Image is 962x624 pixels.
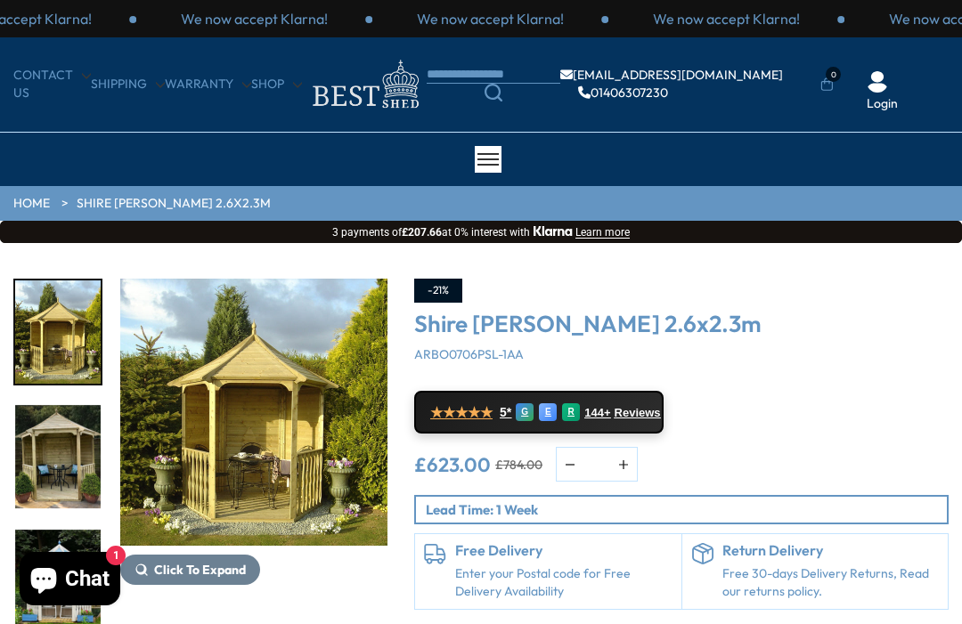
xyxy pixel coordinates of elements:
inbox-online-store-chat: Shopify online store chat [14,552,126,610]
img: ShireArbourlifestyle_219caa45-5911-4e1e-8476-7938d1b8bf4c_200x200.jpg [15,405,101,508]
a: Shire [PERSON_NAME] 2.6x2.3m [77,195,271,213]
h6: Return Delivery [722,543,940,559]
a: 01406307230 [578,86,668,99]
div: -21% [414,279,462,303]
ins: £623.00 [414,455,491,474]
h6: Free Delivery [455,543,673,559]
div: 2 / 3 [136,9,372,28]
p: We now accept Klarna! [417,9,564,28]
span: Click To Expand [154,562,246,578]
img: logo [302,55,427,113]
div: 6 / 8 [13,279,102,385]
a: Enter your Postal code for Free Delivery Availability [455,565,673,600]
div: G [516,403,534,421]
span: Reviews [615,406,661,420]
span: 0 [826,67,841,82]
a: Shop [251,76,302,93]
a: 0 [820,76,834,93]
p: We now accept Klarna! [181,9,328,28]
img: Shire Arbour 2.6x2.3m - Best Shed [120,279,387,546]
a: CONTACT US [13,67,91,101]
img: ShireArbour_4974237c-eed6-4a6a-9311-953748fa5749_200x200.jpg [15,280,101,384]
span: ★★★★★ [430,404,493,421]
del: £784.00 [495,458,542,471]
p: Free 30-days Delivery Returns, Read our returns policy. [722,565,940,600]
div: E [539,403,557,421]
span: ARBO0706PSL-1AA [414,346,524,362]
a: ★★★★★ 5* G E R 144+ Reviews [414,391,664,434]
a: Shipping [91,76,165,93]
a: Search [427,84,560,101]
p: We now accept Klarna! [653,9,800,28]
a: Login [867,95,898,113]
h3: Shire [PERSON_NAME] 2.6x2.3m [414,312,949,337]
img: User Icon [867,71,888,93]
a: HOME [13,195,50,213]
button: Click To Expand [120,555,260,585]
div: 7 / 8 [13,403,102,510]
p: Lead Time: 1 Week [426,500,947,519]
div: R [562,403,580,421]
div: 3 / 3 [372,9,608,28]
div: 1 / 3 [608,9,844,28]
span: 144+ [584,406,610,420]
a: [EMAIL_ADDRESS][DOMAIN_NAME] [560,69,783,81]
a: Warranty [165,76,251,93]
